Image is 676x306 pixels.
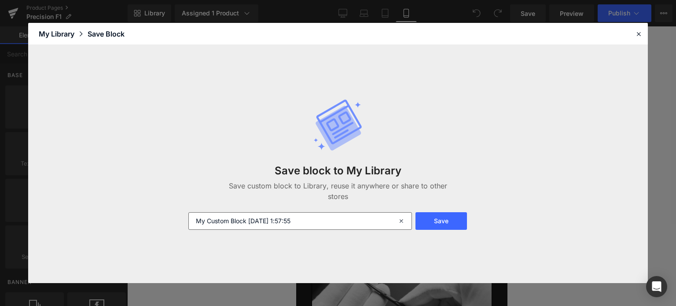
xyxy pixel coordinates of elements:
[227,181,449,202] p: Save custom block to Library, reuse it anywhere or share to other stores
[227,164,449,177] h3: Save block to My Library
[11,19,200,27] p: GUGGENHEIN® IV
[88,29,125,39] div: Save Block
[646,276,667,297] div: Open Intercom Messenger
[188,212,412,230] input: Enter your custom Block name
[39,29,88,39] div: My Library
[415,212,467,230] button: Save
[11,67,200,92] h1: IV
[22,160,189,177] h1: Precision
